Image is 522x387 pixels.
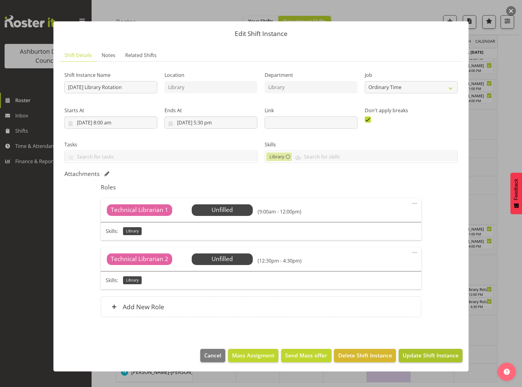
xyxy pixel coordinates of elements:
span: Delete Shift Instance [338,351,392,359]
span: Cancel [204,351,221,359]
input: Search for skills [292,152,457,161]
label: Location [165,71,257,79]
span: Mass Assigment [232,351,274,359]
input: Click to select... [64,116,157,129]
button: Update Shift Instance [399,349,462,362]
span: Related Shifts [125,52,157,59]
button: Delete Shift Instance [334,349,396,362]
label: Don't apply breaks [365,107,458,114]
span: Unfilled [212,206,233,214]
span: Technical Librarian 1 [111,206,168,214]
button: Mass Assigment [228,349,278,362]
h6: (12:30pm - 4:30pm) [258,258,302,264]
span: Library [126,228,139,234]
button: Feedback - Show survey [510,173,522,214]
label: Skills [265,141,458,148]
p: Edit Shift Instance [60,30,462,37]
img: help-xxl-2.png [504,369,510,375]
p: Skills: [106,277,118,284]
span: Update Shift Instance [403,351,459,359]
h6: (9:00am - 12:00pm) [258,209,301,215]
button: Send Mass offer [281,349,331,362]
label: Ends At [165,107,257,114]
h6: Add New Role [123,303,164,311]
label: Shift Instance Name [64,71,157,79]
label: Starts At [64,107,157,114]
label: Job [365,71,458,79]
p: Skills: [106,228,118,235]
span: Library [126,277,139,283]
span: Technical Librarian 2 [111,255,168,263]
span: Unfilled [212,255,233,263]
input: Click to select... [165,116,257,129]
input: Search for tasks [65,152,257,161]
button: Cancel [200,349,225,362]
span: Feedback [513,179,519,200]
label: Department [265,71,357,79]
span: Library [270,153,284,160]
h5: Roles [101,184,421,191]
input: Shift Instance Name [64,81,157,93]
label: Tasks [64,141,257,148]
label: Link [265,107,357,114]
span: Send Mass offer [285,351,327,359]
span: Shift Details [64,52,92,59]
span: Notes [102,52,115,59]
h5: Attachments [64,170,100,177]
